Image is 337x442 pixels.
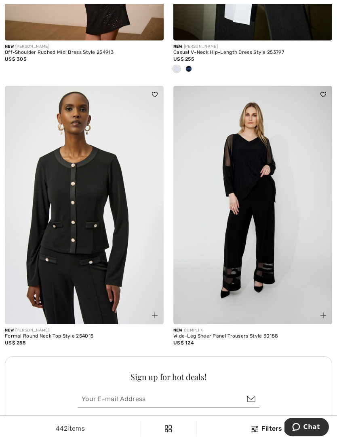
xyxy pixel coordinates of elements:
iframe: Opens a widget where you can chat to one of our agents [284,418,329,438]
input: Your E-mail Address [78,391,259,408]
span: New [173,44,182,49]
div: Wide-Leg Sheer Panel Trousers Style 50158 [173,334,332,339]
span: New [173,328,182,333]
div: [PERSON_NAME] [173,44,332,50]
img: Formal Round Neck Top Style 254015. Black [5,86,164,325]
div: Midnight Blue [183,63,195,76]
div: Off-Shoulder Ruched Midi Dress Style 254913 [5,50,164,55]
img: plus_v2.svg [152,312,158,318]
div: Filters [201,424,332,433]
div: Casual V-Neck Hip-Length Dress Style 253797 [173,50,332,55]
img: Wide-Leg Sheer Panel Trousers Style 50158. Black [173,86,332,325]
span: US$ 305 [5,56,26,62]
span: New [5,44,14,49]
div: COMPLI K [173,327,332,334]
span: US$ 255 [173,56,194,62]
span: New [5,328,14,333]
img: heart_black_full.svg [152,92,158,97]
img: plus_v2.svg [320,312,326,318]
img: Filters [251,426,258,432]
div: Formal Round Neck Top Style 254015 [5,334,164,339]
img: heart_black_full.svg [320,92,326,97]
span: US$ 124 [173,340,194,346]
div: Sign up for hot deals! [38,373,299,381]
div: Vanilla 30 [171,63,183,76]
img: Filters [165,425,172,432]
div: [PERSON_NAME] [5,327,164,334]
div: [PERSON_NAME] [5,44,164,50]
span: 442 [56,425,68,432]
span: US$ 255 [5,340,25,346]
